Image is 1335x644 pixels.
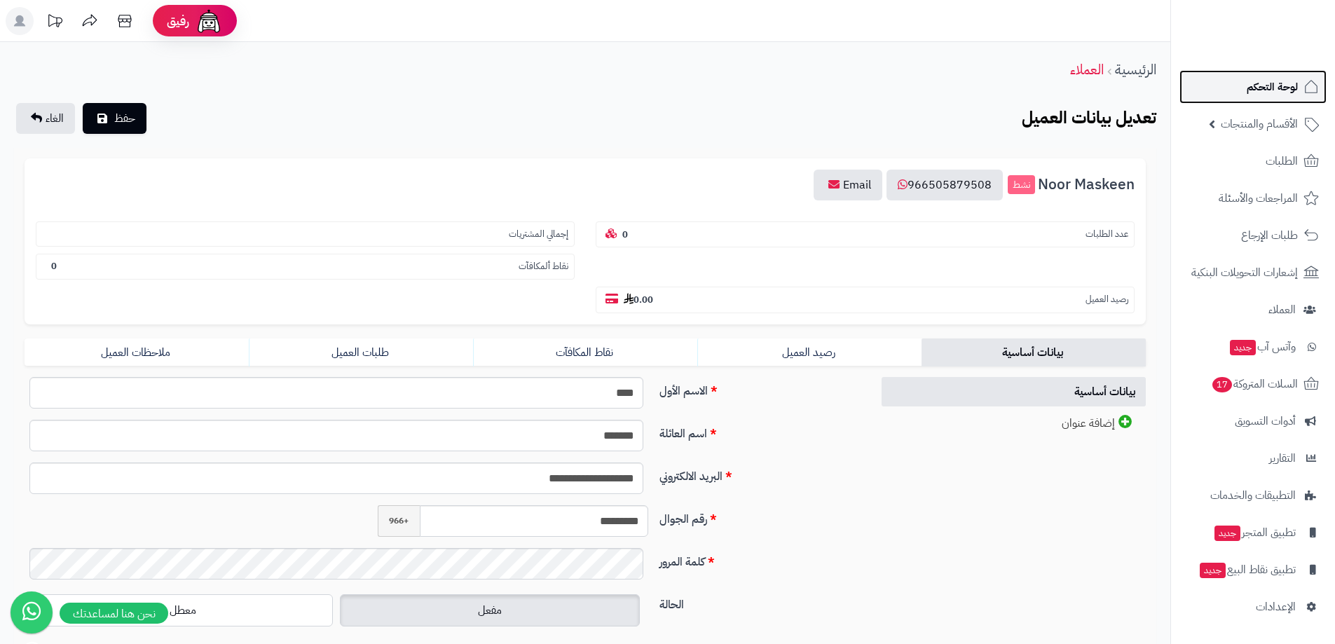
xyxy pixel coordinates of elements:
label: رقم الجوال [654,505,865,528]
label: الاسم الأول [654,377,865,399]
span: طلبات الإرجاع [1241,226,1298,245]
span: التطبيقات والخدمات [1210,486,1296,505]
span: مفعل [478,602,502,619]
label: الحالة [654,591,865,613]
a: طلبات الإرجاع [1179,219,1327,252]
a: المراجعات والأسئلة [1179,181,1327,215]
b: 0 [622,228,628,241]
span: جديد [1230,340,1256,355]
small: عدد الطلبات [1086,228,1128,241]
a: لوحة التحكم [1179,70,1327,104]
b: تعديل بيانات العميل [1022,105,1156,130]
a: السلات المتروكة17 [1179,367,1327,401]
a: نقاط المكافآت [473,338,697,366]
a: Email [814,170,882,200]
small: رصيد العميل [1086,293,1128,306]
span: العملاء [1268,300,1296,320]
span: الطلبات [1266,151,1298,171]
a: أدوات التسويق [1179,404,1327,438]
span: حفظ [114,110,135,127]
a: بيانات أساسية [922,338,1146,366]
img: ai-face.png [195,7,223,35]
b: 0.00 [624,293,653,306]
a: الإعدادات [1179,590,1327,624]
a: إشعارات التحويلات البنكية [1179,256,1327,289]
span: السلات المتروكة [1211,374,1298,394]
small: نقاط ألمكافآت [519,260,568,273]
small: نشط [1008,175,1035,195]
a: رصيد العميل [697,338,922,366]
a: العملاء [1070,59,1104,80]
a: تطبيق المتجرجديد [1179,516,1327,549]
span: أدوات التسويق [1235,411,1296,431]
span: المراجعات والأسئلة [1219,189,1298,208]
span: تطبيق نقاط البيع [1198,560,1296,580]
span: 17 [1212,377,1232,392]
a: طلبات العميل [249,338,473,366]
span: رفيق [167,13,189,29]
a: التقارير [1179,441,1327,475]
a: إضافة عنوان [882,408,1146,439]
span: Noor Maskeen [1038,177,1135,193]
span: جديد [1200,563,1226,578]
small: إجمالي المشتريات [509,228,568,241]
label: كلمة المرور [654,548,865,570]
label: اسم العائلة [654,420,865,442]
a: الرئيسية [1115,59,1156,80]
span: إشعارات التحويلات البنكية [1191,263,1298,282]
span: الإعدادات [1256,597,1296,617]
a: التطبيقات والخدمات [1179,479,1327,512]
button: حفظ [83,103,146,134]
a: وآتس آبجديد [1179,330,1327,364]
span: التقارير [1269,448,1296,468]
a: الطلبات [1179,144,1327,178]
span: تطبيق المتجر [1213,523,1296,542]
span: +966 [378,505,420,537]
a: تطبيق نقاط البيعجديد [1179,553,1327,587]
span: معطل [170,602,196,619]
a: بيانات أساسية [882,377,1146,407]
a: الغاء [16,103,75,134]
a: العملاء [1179,293,1327,327]
a: 966505879508 [886,170,1003,200]
span: الأقسام والمنتجات [1221,114,1298,134]
b: 0 [51,259,57,273]
span: جديد [1214,526,1240,541]
span: وآتس آب [1228,337,1296,357]
span: الغاء [46,110,64,127]
span: لوحة التحكم [1247,77,1298,97]
label: البريد الالكتروني [654,463,865,485]
a: تحديثات المنصة [37,7,72,39]
a: ملاحظات العميل [25,338,249,366]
